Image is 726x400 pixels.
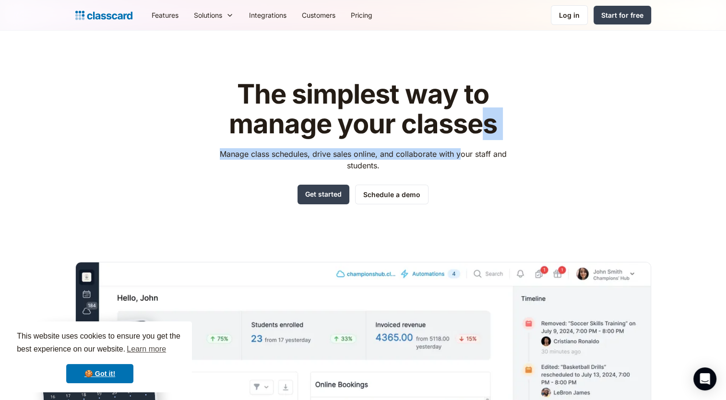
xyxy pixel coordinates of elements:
[343,4,380,26] a: Pricing
[693,367,716,390] div: Open Intercom Messenger
[211,148,515,171] p: Manage class schedules, drive sales online, and collaborate with your staff and students.
[294,4,343,26] a: Customers
[144,4,186,26] a: Features
[186,4,241,26] div: Solutions
[594,6,651,24] a: Start for free
[559,10,580,20] div: Log in
[17,330,183,356] span: This website uses cookies to ensure you get the best experience on our website.
[601,10,643,20] div: Start for free
[66,364,133,383] a: dismiss cookie message
[8,321,192,392] div: cookieconsent
[75,9,132,22] a: home
[125,342,167,356] a: learn more about cookies
[211,80,515,139] h1: The simplest way to manage your classes
[194,10,222,20] div: Solutions
[241,4,294,26] a: Integrations
[298,185,349,204] a: Get started
[355,185,428,204] a: Schedule a demo
[551,5,588,25] a: Log in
